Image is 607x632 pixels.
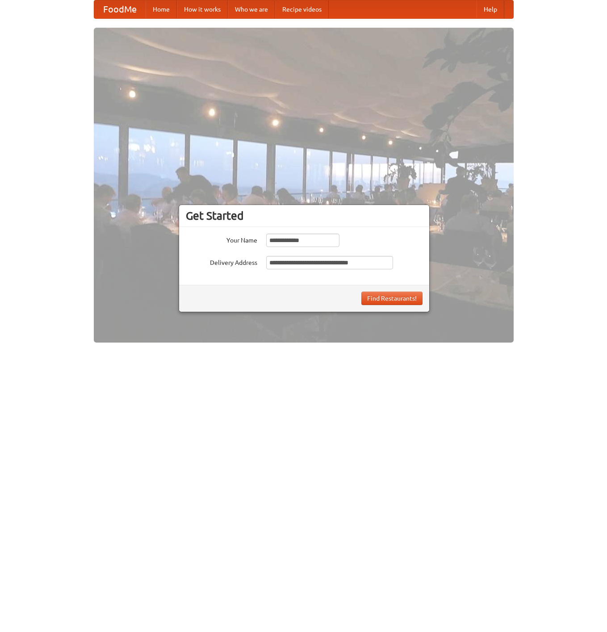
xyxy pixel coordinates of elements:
a: How it works [177,0,228,18]
a: Who we are [228,0,275,18]
label: Delivery Address [186,256,257,267]
a: Recipe videos [275,0,329,18]
h3: Get Started [186,209,423,222]
a: FoodMe [94,0,146,18]
a: Help [477,0,504,18]
a: Home [146,0,177,18]
label: Your Name [186,234,257,245]
button: Find Restaurants! [361,292,423,305]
